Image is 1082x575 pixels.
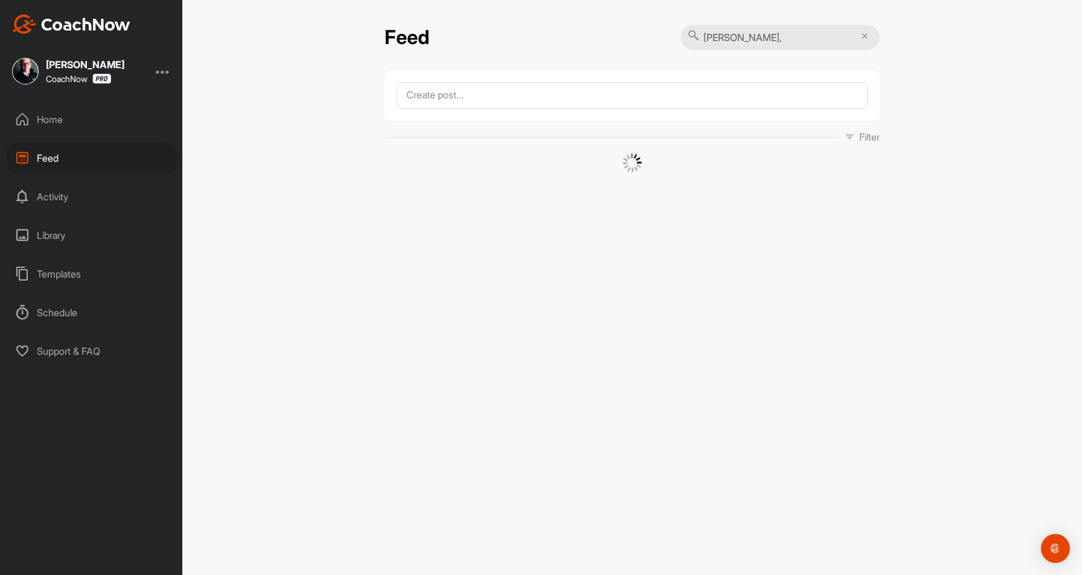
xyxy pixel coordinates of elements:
[680,25,880,50] input: Search posts, people or spaces...
[12,14,130,34] img: CoachNow
[859,130,880,144] p: Filter
[7,182,177,212] div: Activity
[46,60,124,69] div: [PERSON_NAME]
[7,220,177,250] div: Library
[1041,534,1070,563] div: Open Intercom Messenger
[7,104,177,135] div: Home
[623,153,642,173] img: G6gVgL6ErOh57ABN0eRmCEwV0I4iEi4d8EwaPGI0tHgoAbU4EAHFLEQAh+QQFCgALACwIAA4AGAASAAAEbHDJSesaOCdk+8xg...
[46,74,111,84] div: CoachNow
[385,26,429,49] h2: Feed
[7,259,177,289] div: Templates
[12,58,39,84] img: square_d7b6dd5b2d8b6df5777e39d7bdd614c0.jpg
[7,297,177,328] div: Schedule
[92,74,111,84] img: CoachNow Pro
[7,143,177,173] div: Feed
[7,336,177,366] div: Support & FAQ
